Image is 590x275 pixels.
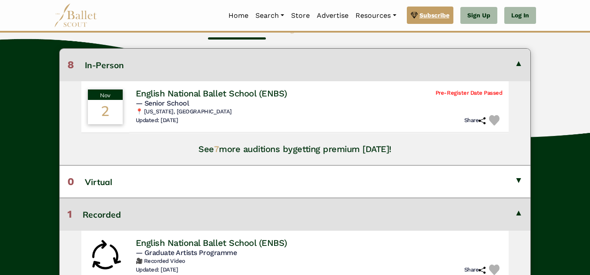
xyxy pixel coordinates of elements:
[278,26,312,34] b: Programs
[411,10,418,20] img: gem.svg
[225,7,252,25] a: Home
[136,99,189,107] span: — Senior School
[252,7,288,25] a: Search
[60,198,531,230] button: 1Recorded
[214,144,219,154] span: 7
[352,7,399,25] a: Resources
[460,7,497,24] a: Sign Up
[345,26,362,34] b: Jobs
[67,176,74,188] span: 0
[60,165,531,198] button: 0Virtual
[419,10,449,20] span: Subscribe
[288,7,313,25] a: Store
[60,49,531,81] button: 8In-Person
[67,59,74,71] span: 8
[136,117,178,124] h6: Updated: [DATE]
[436,89,502,97] span: Pre-Register Date Passed
[464,266,486,274] h6: Share
[504,7,536,24] a: Log In
[136,88,287,99] h4: English National Ballet School (ENBS)
[88,239,123,274] img: Rolling Audition
[313,7,352,25] a: Advertise
[220,26,254,34] b: Auditions
[88,100,123,124] div: 2
[136,266,178,274] h6: Updated: [DATE]
[407,7,453,24] a: Subscribe
[136,108,503,116] h6: 📍 [US_STATE], [GEOGRAPHIC_DATA]
[88,89,123,100] div: Nov
[198,143,392,155] h4: See more auditions by
[67,208,72,220] span: 1
[136,258,503,265] h6: 🎥 Recorded Video
[464,117,486,124] h6: Share
[136,248,237,257] span: — Graduate Artists Programme
[293,144,392,154] a: getting premium [DATE]!
[136,237,287,248] h4: English National Ballet School (ENBS)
